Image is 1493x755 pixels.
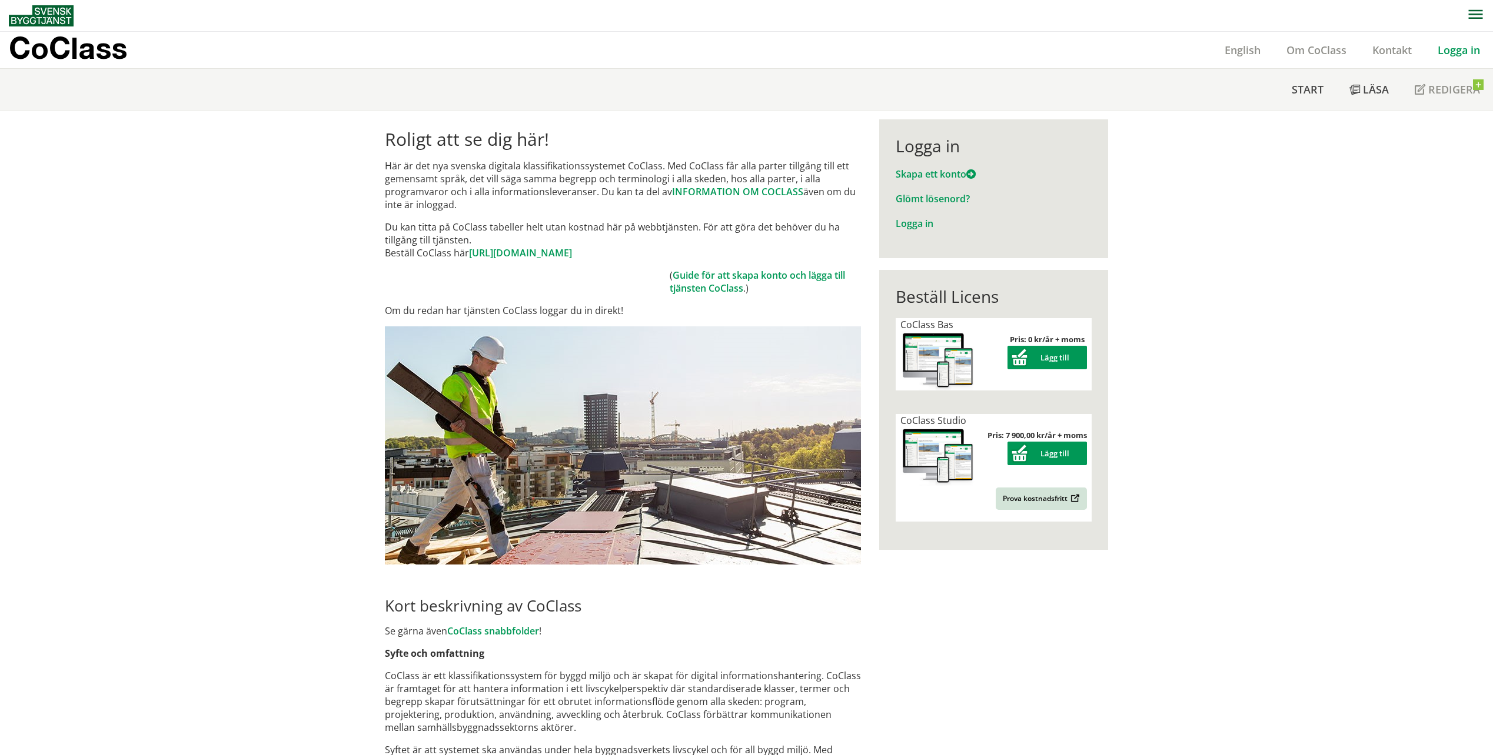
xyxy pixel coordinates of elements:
[1279,69,1336,110] a: Start
[896,286,1092,306] div: Beställ Licens
[900,427,976,486] img: coclass-license.jpg
[1010,334,1085,345] strong: Pris: 0 kr/år + moms
[1425,43,1493,57] a: Logga in
[1007,448,1087,459] a: Lägg till
[900,331,976,390] img: coclass-license.jpg
[385,596,861,615] h2: Kort beskrivning av CoClass
[385,647,484,660] strong: Syfte och omfattning
[9,5,74,26] img: Svensk Byggtjänst
[385,326,861,564] img: login.jpg
[385,159,861,211] p: Här är det nya svenska digitala klassifikationssystemet CoClass. Med CoClass får alla parter till...
[385,624,861,637] p: Se gärna även !
[385,304,861,317] p: Om du redan har tjänsten CoClass loggar du in direkt!
[1359,43,1425,57] a: Kontakt
[896,168,976,181] a: Skapa ett konto
[447,624,539,637] a: CoClass snabbfolder
[1273,43,1359,57] a: Om CoClass
[1007,346,1087,369] button: Lägg till
[1292,82,1324,96] span: Start
[1212,43,1273,57] a: English
[672,185,803,198] a: INFORMATION OM COCLASS
[1336,69,1402,110] a: Läsa
[987,430,1087,440] strong: Pris: 7 900,00 kr/år + moms
[1007,352,1087,363] a: Lägg till
[1069,494,1080,503] img: Outbound.png
[896,136,1092,156] div: Logga in
[996,487,1087,510] a: Prova kostnadsfritt
[9,32,152,68] a: CoClass
[670,269,861,295] td: ( .)
[9,41,127,55] p: CoClass
[385,221,861,259] p: Du kan titta på CoClass tabeller helt utan kostnad här på webbtjänsten. För att göra det behöver ...
[670,269,845,295] a: Guide för att skapa konto och lägga till tjänsten CoClass
[469,246,572,259] a: [URL][DOMAIN_NAME]
[385,669,861,734] p: CoClass är ett klassifikationssystem för byggd miljö och är skapat för digital informationshanter...
[896,217,933,230] a: Logga in
[1007,442,1087,465] button: Lägg till
[900,318,953,331] span: CoClass Bas
[1363,82,1389,96] span: Läsa
[896,192,970,205] a: Glömt lösenord?
[385,129,861,150] h1: Roligt att se dig här!
[900,414,966,427] span: CoClass Studio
